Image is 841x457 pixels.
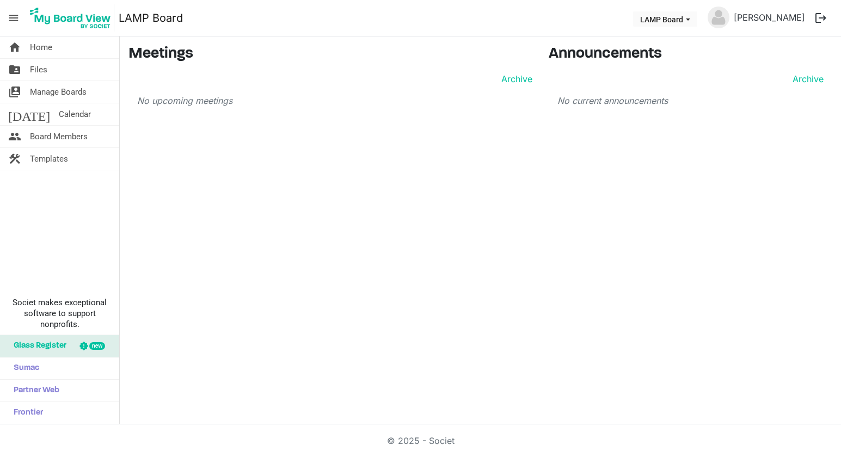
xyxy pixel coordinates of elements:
p: No upcoming meetings [137,94,532,107]
span: switch_account [8,81,21,103]
span: Partner Web [8,380,59,402]
span: Home [30,36,52,58]
span: Glass Register [8,335,66,357]
span: Board Members [30,126,88,147]
a: [PERSON_NAME] [729,7,809,28]
a: My Board View Logo [27,4,119,32]
h3: Meetings [128,45,532,64]
span: Calendar [59,103,91,125]
span: Templates [30,148,68,170]
button: LAMP Board dropdownbutton [633,11,697,27]
span: construction [8,148,21,170]
span: people [8,126,21,147]
div: new [89,342,105,350]
span: Sumac [8,357,39,379]
p: No current announcements [557,94,824,107]
a: Archive [788,72,824,85]
span: folder_shared [8,59,21,81]
span: home [8,36,21,58]
a: © 2025 - Societ [387,435,455,446]
span: Frontier [8,402,43,424]
span: menu [3,8,24,28]
a: LAMP Board [119,7,183,29]
img: no-profile-picture.svg [708,7,729,28]
span: [DATE] [8,103,50,125]
span: Societ makes exceptional software to support nonprofits. [5,297,114,330]
h3: Announcements [549,45,832,64]
a: Archive [497,72,532,85]
img: My Board View Logo [27,4,114,32]
span: Files [30,59,47,81]
button: logout [809,7,832,29]
span: Manage Boards [30,81,87,103]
